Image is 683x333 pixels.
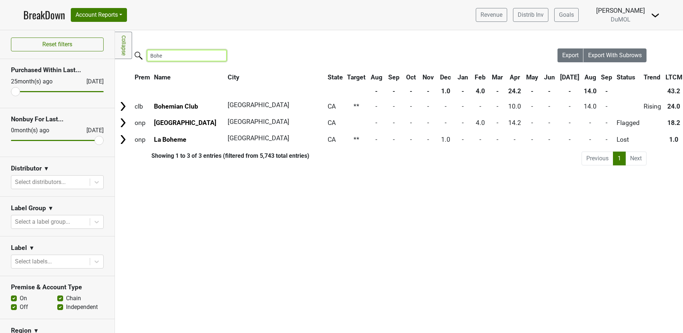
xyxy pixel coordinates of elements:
[347,74,366,81] span: Target
[642,98,663,114] td: Rising
[135,74,150,81] span: Prem
[615,71,641,84] th: Status: activate to sort column ascending
[427,119,429,126] span: -
[393,136,395,143] span: -
[23,7,65,23] a: BreakDown
[11,77,69,86] div: 25 month(s) ago
[11,244,27,252] h3: Label
[462,103,464,110] span: -
[479,136,481,143] span: -
[497,103,498,110] span: -
[66,294,81,303] label: Chain
[116,71,132,84] th: &nbsp;: activate to sort column ascending
[385,85,402,98] th: -
[589,119,591,126] span: -
[117,101,128,112] img: Arrow right
[420,71,436,84] th: Nov: activate to sort column ascending
[420,85,436,98] th: -
[497,136,498,143] span: -
[548,136,550,143] span: -
[606,103,607,110] span: -
[569,136,571,143] span: -
[375,119,377,126] span: -
[43,164,49,173] span: ▼
[403,71,419,84] th: Oct: activate to sort column ascending
[153,71,225,84] th: Name: activate to sort column ascending
[479,103,481,110] span: -
[228,101,289,109] span: [GEOGRAPHIC_DATA]
[11,115,104,123] h3: Nonbuy For Last...
[531,103,533,110] span: -
[368,85,385,98] th: -
[410,119,412,126] span: -
[117,117,128,128] img: Arrow right
[489,85,506,98] th: -
[375,103,377,110] span: -
[497,119,498,126] span: -
[133,71,152,84] th: Prem: activate to sort column ascending
[11,204,46,212] h3: Label Group
[472,71,488,84] th: Feb: activate to sort column ascending
[582,71,598,84] th: Aug: activate to sort column ascending
[445,119,447,126] span: -
[665,74,682,81] span: LTCM
[514,136,516,143] span: -
[462,119,464,126] span: -
[524,85,540,98] th: -
[472,85,488,98] th: 4.0
[410,136,412,143] span: -
[617,74,635,81] span: Status
[437,71,454,84] th: Dec: activate to sort column ascending
[506,85,523,98] th: 24.2
[548,119,550,126] span: -
[508,103,521,110] span: 10.0
[328,136,336,143] span: CA
[368,71,385,84] th: Aug: activate to sort column ascending
[569,103,571,110] span: -
[228,118,289,125] span: [GEOGRAPHIC_DATA]
[154,103,198,110] a: Bohemian Club
[20,303,28,312] label: Off
[531,119,533,126] span: -
[393,119,395,126] span: -
[508,119,521,126] span: 14.2
[562,52,579,59] span: Export
[554,8,579,22] a: Goals
[455,85,471,98] th: -
[548,103,550,110] span: -
[669,136,678,143] span: 1.0
[328,103,336,110] span: CA
[441,136,450,143] span: 1.0
[154,136,186,143] a: La Boheme
[133,98,152,114] td: clb
[393,103,395,110] span: -
[524,71,540,84] th: May: activate to sort column ascending
[385,71,402,84] th: Sep: activate to sort column ascending
[569,119,571,126] span: -
[20,294,27,303] label: On
[345,71,367,84] th: Target: activate to sort column ascending
[11,38,104,51] button: Reset filters
[541,71,557,84] th: Jun: activate to sort column ascending
[642,71,663,84] th: Trend: activate to sort column ascending
[410,103,412,110] span: -
[606,119,607,126] span: -
[558,71,581,84] th: Jul: activate to sort column ascending
[651,11,660,20] img: Dropdown Menu
[584,103,597,110] span: 14.0
[133,132,152,147] td: onp
[29,244,35,252] span: ▼
[531,136,533,143] span: -
[599,71,614,84] th: Sep: activate to sort column ascending
[667,103,680,110] span: 24.0
[476,8,507,22] a: Revenue
[599,85,614,98] th: -
[403,85,419,98] th: -
[326,71,345,84] th: State: activate to sort column ascending
[613,152,626,165] a: 1
[596,6,645,15] div: [PERSON_NAME]
[226,71,286,84] th: City: activate to sort column ascending
[48,204,54,213] span: ▼
[588,52,642,59] span: Export With Subrows
[154,119,216,126] a: [GEOGRAPHIC_DATA]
